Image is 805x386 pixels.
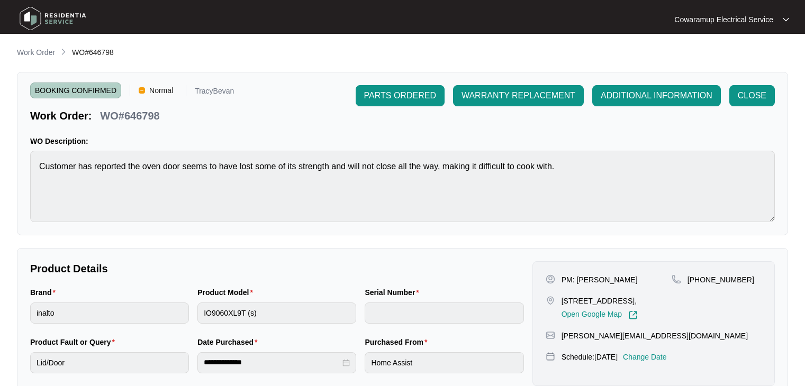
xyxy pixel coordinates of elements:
p: WO#646798 [100,108,159,123]
p: Change Date [623,352,667,362]
p: Schedule: [DATE] [562,352,618,362]
img: user-pin [546,274,555,284]
img: chevron-right [59,48,68,56]
input: Serial Number [365,302,523,324]
img: map-pin [546,296,555,305]
label: Product Model [197,287,257,298]
span: WARRANTY REPLACEMENT [462,89,575,102]
img: map-pin [546,330,555,340]
p: Cowaramup Electrical Service [674,14,773,25]
p: Product Details [30,261,524,276]
input: Brand [30,302,189,324]
img: Vercel Logo [139,87,145,94]
span: ADDITIONAL INFORMATION [601,89,712,102]
p: WO Description: [30,136,775,146]
p: [PERSON_NAME][EMAIL_ADDRESS][DOMAIN_NAME] [562,330,748,341]
button: CLOSE [729,85,775,106]
p: Work Order: [30,108,92,123]
button: PARTS ORDERED [356,85,445,106]
button: ADDITIONAL INFORMATION [592,85,721,106]
img: residentia service logo [16,3,90,34]
label: Brand [30,287,60,298]
p: Work Order [17,47,55,58]
span: BOOKING CONFIRMED [30,82,121,98]
label: Product Fault or Query [30,337,119,347]
p: TracyBevan [195,87,234,98]
label: Purchased From [365,337,431,347]
img: Link-External [628,310,638,320]
span: PARTS ORDERED [364,89,436,102]
span: CLOSE [738,89,766,102]
p: [PHONE_NUMBER] [688,274,754,285]
img: map-pin [546,352,555,361]
textarea: Customer has reported the oven door seems to have lost some of its strength and will not close al... [30,151,775,222]
span: Normal [145,82,177,98]
img: dropdown arrow [783,17,789,22]
label: Date Purchased [197,337,261,347]
input: Product Fault or Query [30,352,189,373]
label: Serial Number [365,287,423,298]
p: PM: [PERSON_NAME] [562,274,638,285]
a: Work Order [15,47,57,59]
a: Open Google Map [562,310,638,320]
img: map-pin [672,274,681,284]
span: WO#646798 [72,48,114,57]
input: Purchased From [365,352,523,373]
p: [STREET_ADDRESS], [562,296,638,306]
input: Date Purchased [204,357,340,368]
button: WARRANTY REPLACEMENT [453,85,584,106]
input: Product Model [197,302,356,324]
